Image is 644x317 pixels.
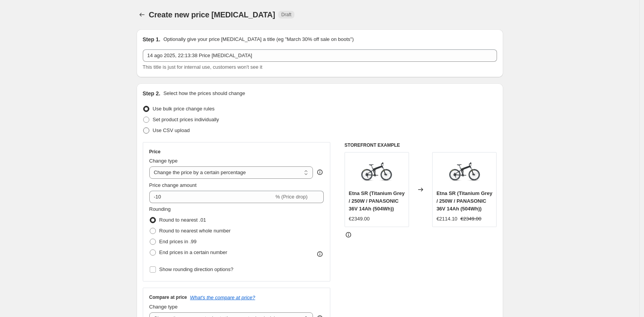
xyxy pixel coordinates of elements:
h2: Step 2. [143,90,161,97]
span: Draft [281,12,291,18]
div: €2114.10 [436,215,457,223]
span: Set product prices individually [153,117,219,122]
img: 2025-etna-negra-1_80x.webp [449,156,480,187]
span: % (Price drop) [276,194,308,200]
span: Use bulk price change rules [153,106,215,112]
h3: Price [149,149,161,155]
span: End prices in .99 [159,239,197,244]
span: Etna SR (Titanium Grey / 250W / PANASONIC 36V 14Ah (504Wh)) [436,190,492,212]
button: What's the compare at price? [190,295,255,300]
input: 30% off holiday sale [143,49,497,62]
span: Round to nearest .01 [159,217,206,223]
h3: Compare at price [149,294,187,300]
span: Change type [149,158,178,164]
span: Show rounding direction options? [159,266,233,272]
p: Optionally give your price [MEDICAL_DATA] a title (eg "March 30% off sale on boots") [163,36,353,43]
span: Etna SR (Titanium Grey / 250W / PANASONIC 36V 14Ah (504Wh)) [349,190,405,212]
div: help [316,168,324,176]
h2: Step 1. [143,36,161,43]
span: Price change amount [149,182,197,188]
img: 2025-etna-negra-1_80x.webp [361,156,392,187]
button: Price change jobs [137,9,147,20]
span: Create new price [MEDICAL_DATA] [149,10,276,19]
span: Round to nearest whole number [159,228,231,234]
span: Change type [149,304,178,310]
strike: €2349.00 [460,215,481,223]
div: €2349.00 [349,215,370,223]
h6: STOREFRONT EXAMPLE [345,142,497,148]
span: Use CSV upload [153,127,190,133]
input: -15 [149,191,274,203]
span: This title is just for internal use, customers won't see it [143,64,262,70]
span: End prices in a certain number [159,249,227,255]
span: Rounding [149,206,171,212]
p: Select how the prices should change [163,90,245,97]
